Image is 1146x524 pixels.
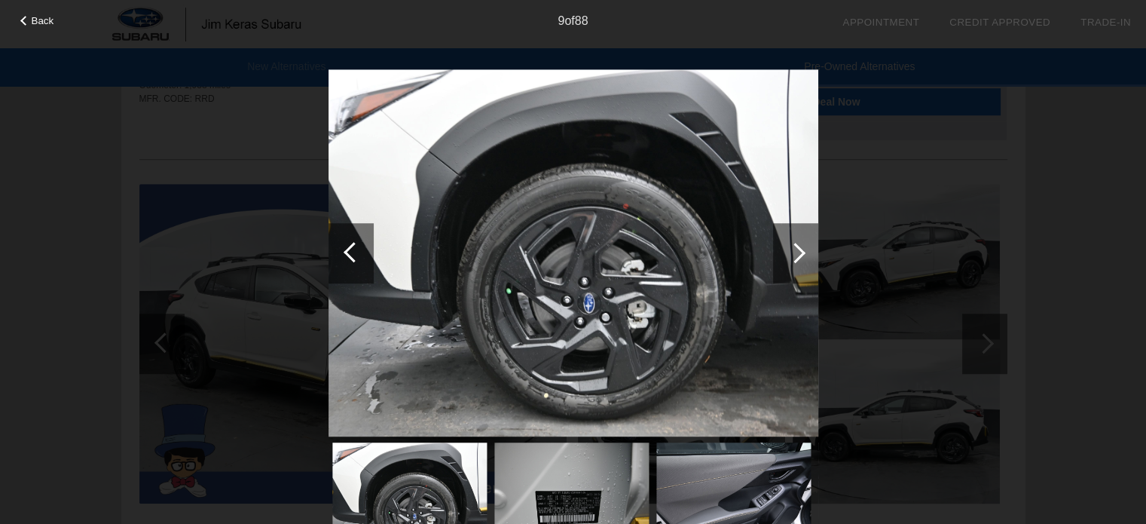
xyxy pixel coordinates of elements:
[32,15,54,26] span: Back
[1080,17,1131,28] a: Trade-In
[949,17,1050,28] a: Credit Approved
[558,14,564,27] span: 9
[842,17,919,28] a: Appointment
[329,69,818,437] img: 9.jpg
[575,14,588,27] span: 88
